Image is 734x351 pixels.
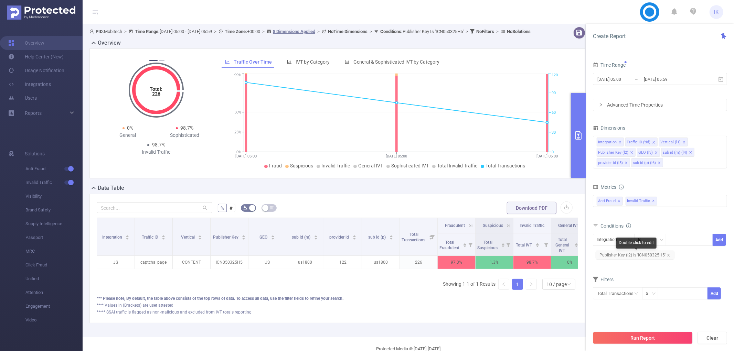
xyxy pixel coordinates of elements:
span: Publisher Key [213,235,240,240]
i: icon: right [529,282,533,286]
div: Sort [535,242,540,246]
a: Users [8,91,37,105]
li: 1 [512,279,523,290]
p: captcha_page [135,256,172,269]
div: Double click to edit [616,238,657,249]
i: icon: bg-colors [243,206,247,210]
i: icon: info-circle [626,223,631,228]
div: sub id (m) (l4) [663,148,687,157]
i: icon: close [689,151,692,155]
div: GEO (l3) [638,148,653,157]
div: Sort [574,242,578,246]
div: ≥ [646,288,653,299]
b: No Time Dimensions [328,29,368,34]
span: > [260,29,267,34]
li: Publisher Key (l2) [597,148,636,157]
button: Add [713,234,726,246]
p: 97.3% [438,256,475,269]
span: Fraudulent [445,223,465,228]
i: icon: close [625,161,628,165]
span: MRC [25,244,83,258]
div: Sort [271,234,275,238]
span: Total IVT [516,243,533,248]
span: Mobitech [DATE] 05:00 - [DATE] 05:59 +00:00 [89,29,531,34]
span: Sophisticated IVT [391,163,429,168]
span: General IVT [558,223,579,228]
a: Overview [8,36,44,50]
span: Unified [25,272,83,286]
p: US [248,256,286,269]
div: Sort [242,234,246,238]
tspan: 0 [552,150,554,154]
div: Invalid Traffic [128,149,185,156]
i: icon: close [630,151,634,155]
span: Dimensions [593,125,625,131]
p: us1800 [286,256,324,269]
div: Sort [161,234,166,238]
i: icon: caret-down [575,244,578,246]
i: icon: caret-up [501,242,505,244]
i: icon: line-chart [225,59,230,64]
b: Time Zone: [225,29,247,34]
p: us1800 [362,256,400,269]
button: 1 [149,60,158,61]
i: icon: info-circle [619,185,624,189]
span: IVT by Category [296,59,330,65]
span: Visibility [25,189,83,203]
i: icon: close [618,141,622,145]
span: Conditions [600,223,631,229]
span: Anti-Fraud [25,162,83,176]
span: Anti-Fraud [597,197,623,206]
span: Total Fraudulent [439,240,460,250]
i: icon: user [89,29,96,34]
input: End date [643,75,699,84]
span: Total Suspicious [477,240,499,250]
i: icon: caret-down [271,237,275,239]
div: icon: rightAdvanced Time Properties [593,99,727,111]
p: 1.3% [476,256,513,269]
div: Sort [125,234,129,238]
i: icon: caret-up [575,242,578,244]
i: icon: left [502,282,506,286]
button: Clear [698,332,727,344]
div: Sort [314,234,318,238]
input: Start date [597,75,652,84]
div: Sophisticated [156,132,213,139]
span: Total Invalid Traffic [437,163,477,168]
i: icon: bar-chart [345,59,350,64]
div: Sort [352,234,357,238]
span: Metrics [593,184,616,190]
span: Suspicious [483,223,503,228]
span: Supply Intelligence [25,217,83,231]
p: CONTENT [173,256,210,269]
span: 98.7% [152,142,165,147]
li: Vertical (l1) [659,138,688,146]
i: icon: caret-down [314,237,318,239]
i: icon: caret-down [501,244,505,246]
span: General IVT [358,163,383,168]
span: > [315,29,322,34]
i: icon: caret-down [352,237,356,239]
span: Suspicious [290,163,313,168]
span: Filters [593,277,614,282]
div: Publisher Key (l2) [598,148,628,157]
div: 10 / page [546,279,567,289]
p: 226 [400,256,437,269]
tspan: [DATE] 05:00 [536,154,558,158]
i: icon: caret-up [271,234,275,236]
span: Engagement [25,299,83,313]
i: icon: down [567,282,571,287]
a: Usage Notification [8,64,64,77]
a: Reports [25,106,42,120]
tspan: 50% [234,110,241,115]
span: Invalid Traffic [626,197,657,206]
div: Is [638,234,646,245]
span: > [122,29,129,34]
i: icon: caret-up [198,234,202,236]
div: Sort [389,234,393,238]
span: > [464,29,470,34]
span: Total Transactions [402,232,426,242]
tspan: [DATE] 05:00 [386,154,407,158]
span: % [221,205,224,211]
span: 98.7% [181,125,194,131]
